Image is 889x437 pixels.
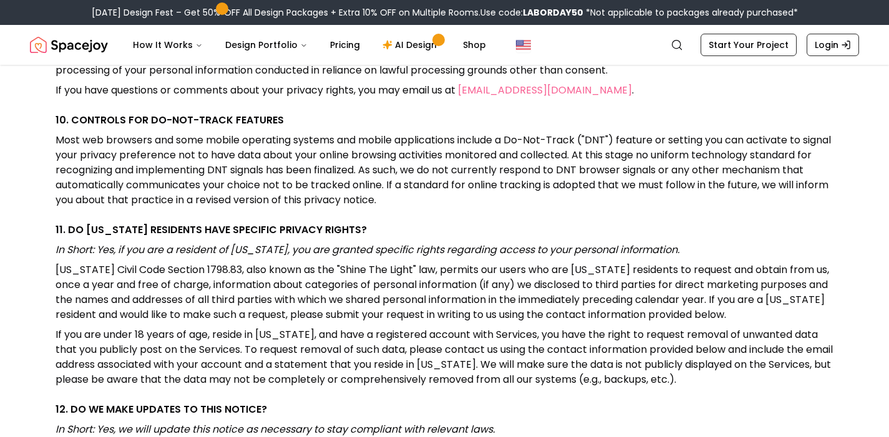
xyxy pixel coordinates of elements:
nav: Main [123,32,496,57]
a: Shop [453,32,496,57]
div: [DATE] Design Fest – Get 50% OFF All Design Packages + Extra 10% OFF on Multiple Rooms. [92,6,798,19]
nav: Global [30,25,859,65]
a: [EMAIL_ADDRESS][DOMAIN_NAME] [458,83,632,97]
h3: 11. DO [US_STATE] RESIDENTS HAVE SPECIFIC PRIVACY RIGHTS? [56,223,834,238]
button: How It Works [123,32,213,57]
p: If you are under 18 years of age, reside in [US_STATE], and have a registered account with Servic... [56,327,834,387]
img: Spacejoy Logo [30,32,108,57]
h3: 10. CONTROLS FOR DO-NOT-TRACK FEATURES [56,113,834,128]
h3: 12. DO WE MAKE UPDATES TO THIS NOTICE? [56,402,834,417]
em: In Short: Yes, if you are a resident of [US_STATE], you are granted specific rights regarding acc... [56,243,679,257]
a: Pricing [320,32,370,57]
a: AI Design [372,32,450,57]
a: Spacejoy [30,32,108,57]
b: LABORDAY50 [523,6,583,19]
p: Most web browsers and some mobile operating systems and mobile applications include a Do-Not-Trac... [56,133,834,208]
a: Login [807,34,859,56]
em: In Short: Yes, we will update this notice as necessary to stay compliant with relevant laws. [56,422,495,436]
button: Design Portfolio [215,32,318,57]
span: Use code: [480,6,583,19]
span: *Not applicable to packages already purchased* [583,6,798,19]
p: [US_STATE] Civil Code Section 1798.83, also known as the "Shine The Light" law, permits our users... [56,262,834,322]
a: Start Your Project [701,34,797,56]
img: United States [516,37,531,52]
p: If you have questions or comments about your privacy rights, you may email us at . [56,83,834,98]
